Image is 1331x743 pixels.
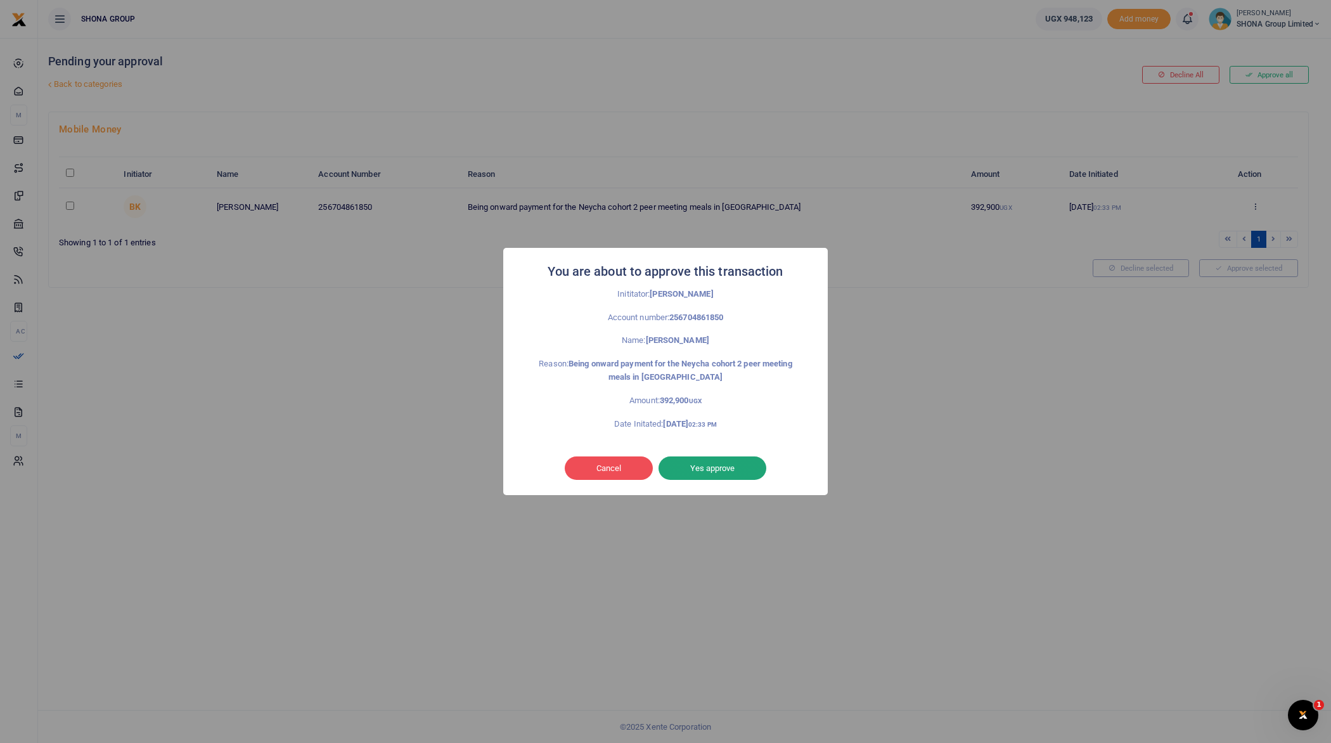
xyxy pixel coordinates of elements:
p: Reason: [531,358,800,384]
p: Account number: [531,311,800,325]
strong: [DATE] [663,419,716,429]
strong: 256704861850 [669,313,723,322]
button: Cancel [565,456,653,481]
small: UGX [689,397,702,404]
strong: [PERSON_NAME] [646,335,709,345]
h2: You are about to approve this transaction [548,261,783,283]
p: Inititator: [531,288,800,301]
small: 02:33 PM [688,421,717,428]
span: 1 [1314,700,1324,710]
p: Name: [531,334,800,347]
button: Yes approve [659,456,766,481]
strong: [PERSON_NAME] [650,289,713,299]
strong: Being onward payment for the Neycha cohort 2 peer meeting meals in [GEOGRAPHIC_DATA] [569,359,792,382]
p: Amount: [531,394,800,408]
p: Date Initated: [531,418,800,431]
strong: 392,900 [660,396,702,405]
iframe: Intercom live chat [1288,700,1318,730]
